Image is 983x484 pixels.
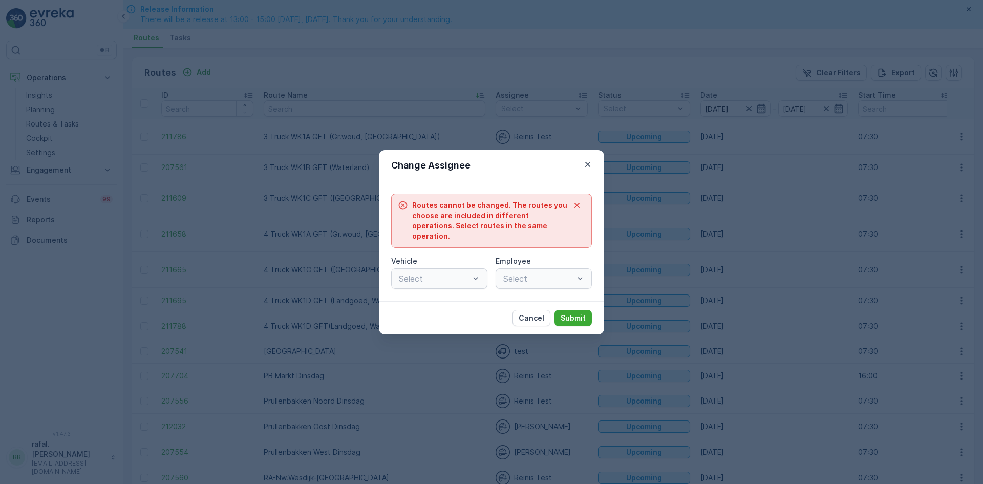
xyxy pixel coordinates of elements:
[391,257,417,265] label: Vehicle
[391,158,471,173] p: Change Assignee
[412,200,569,241] span: Routes cannot be changed. The routes you choose are included in different operations. Select rout...
[554,310,592,326] button: Submit
[561,313,586,323] p: Submit
[496,257,531,265] label: Employee
[519,313,544,323] p: Cancel
[512,310,550,326] button: Cancel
